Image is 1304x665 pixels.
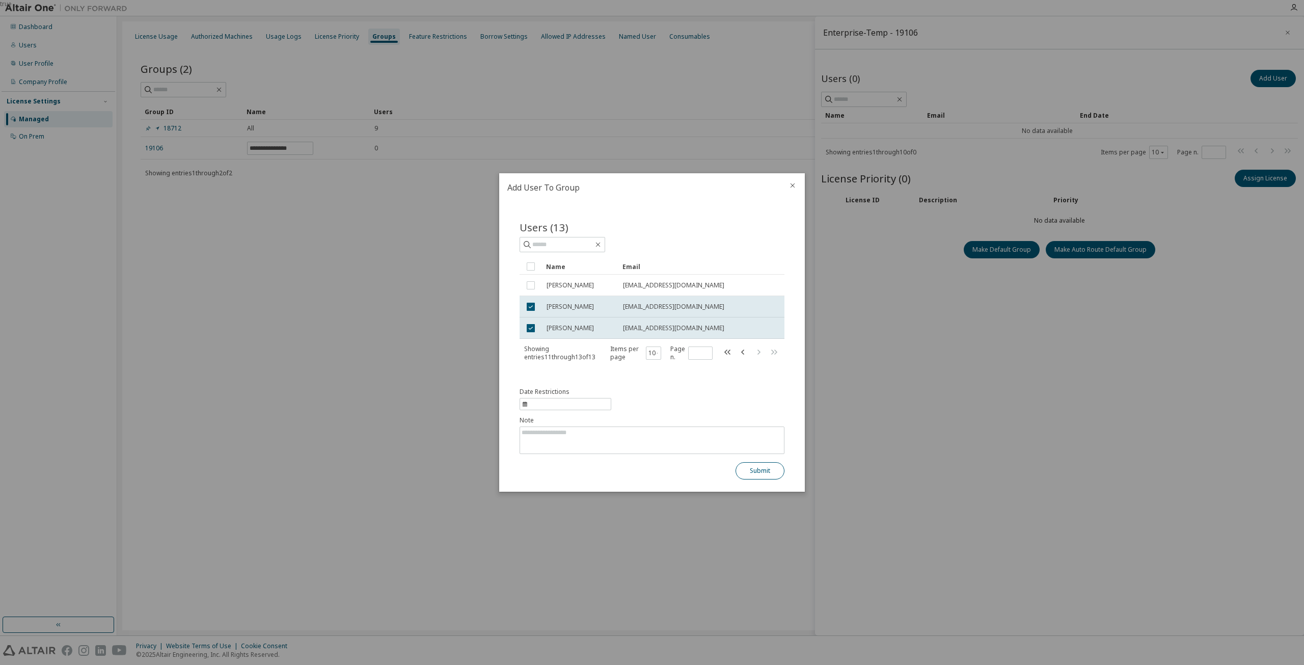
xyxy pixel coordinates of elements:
span: [EMAIL_ADDRESS][DOMAIN_NAME] [623,281,724,289]
h2: Add User To Group [499,173,780,202]
span: Users (13) [520,220,568,234]
button: close [789,181,797,190]
span: Date Restrictions [520,388,569,396]
button: Submit [736,462,784,480]
span: Items per page [610,345,661,361]
div: Email [622,258,767,275]
span: [EMAIL_ADDRESS][DOMAIN_NAME] [623,303,724,311]
span: [EMAIL_ADDRESS][DOMAIN_NAME] [623,324,724,332]
label: Note [520,416,784,424]
button: information [520,388,611,410]
span: Showing entries 11 through 13 of 13 [524,344,595,361]
span: [PERSON_NAME] [547,281,594,289]
span: [PERSON_NAME] [547,324,594,332]
span: [PERSON_NAME] [547,303,594,311]
span: Page n. [670,345,713,361]
div: Name [546,258,614,275]
button: 10 [648,349,659,357]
